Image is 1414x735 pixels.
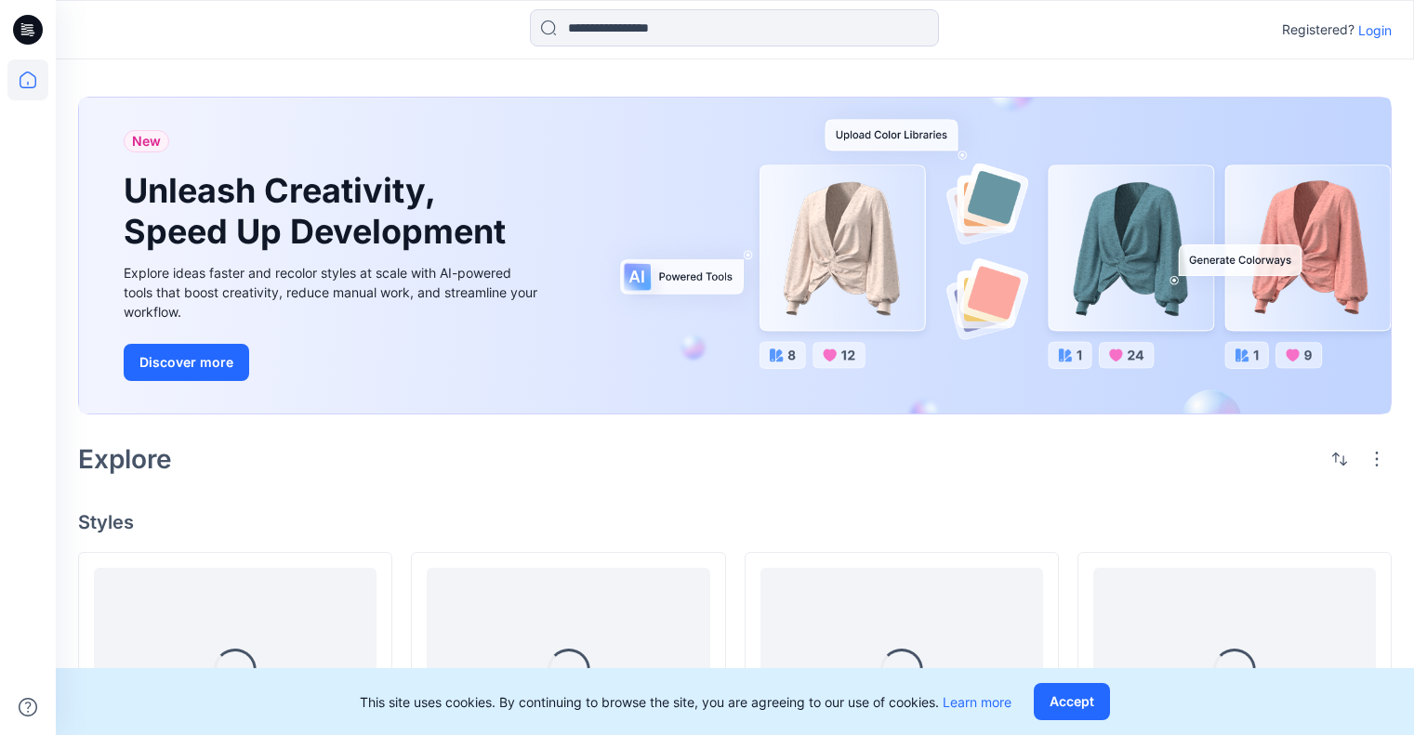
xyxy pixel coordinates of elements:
[124,171,514,251] h1: Unleash Creativity, Speed Up Development
[132,130,161,152] span: New
[1034,683,1110,720] button: Accept
[78,444,172,474] h2: Explore
[943,694,1011,710] a: Learn more
[124,263,542,322] div: Explore ideas faster and recolor styles at scale with AI-powered tools that boost creativity, red...
[78,511,1392,533] h4: Styles
[124,344,249,381] button: Discover more
[124,344,542,381] a: Discover more
[1282,19,1355,41] p: Registered?
[360,692,1011,712] p: This site uses cookies. By continuing to browse the site, you are agreeing to our use of cookies.
[1358,20,1392,40] p: Login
